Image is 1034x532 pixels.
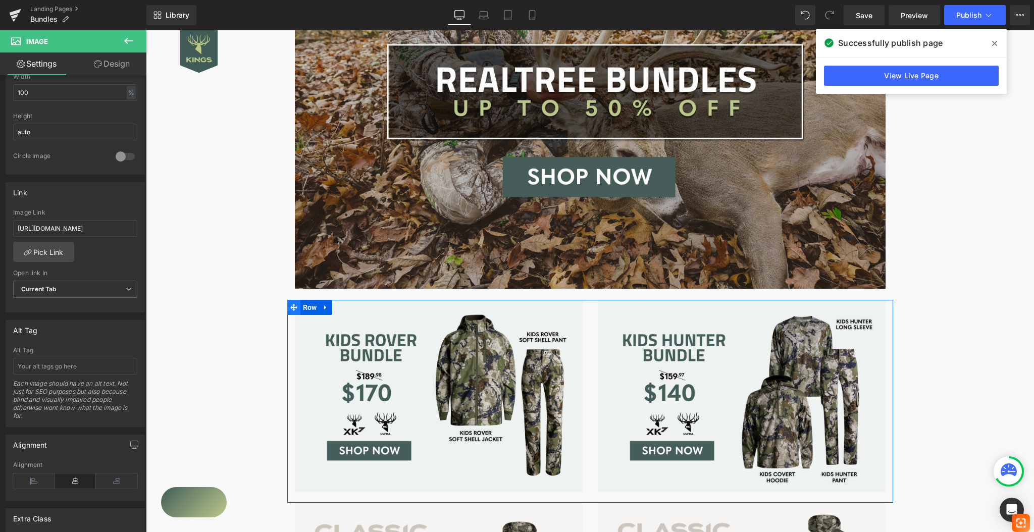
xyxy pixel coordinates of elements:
div: Alignment [13,461,137,468]
b: Current Tab [21,285,57,293]
a: Mobile [520,5,544,25]
div: Each image should have an alt text. Not just for SEO purposes but also because blind and visually... [13,380,137,427]
input: Your alt tags go here [13,358,137,375]
div: Alt Tag [13,347,137,354]
button: Redo [819,5,840,25]
div: Image Link [13,209,137,216]
a: Design [75,52,148,75]
button: More [1010,5,1030,25]
div: Open Intercom Messenger [1000,498,1024,522]
a: Tablet [496,5,520,25]
div: Circle Image [13,152,106,163]
div: % [127,86,136,99]
div: Alt Tag [13,321,37,335]
span: Library [166,11,189,20]
input: https://your-shop.myshopify.com [13,220,137,237]
a: Landing Pages [30,5,146,13]
div: Alignment [13,435,47,449]
span: Preview [901,10,928,21]
button: Publish [944,5,1006,25]
input: auto [13,124,137,140]
span: Save [856,10,872,21]
a: Expand / Collapse [173,270,186,285]
button: Rewards [15,457,81,487]
a: Desktop [447,5,472,25]
a: View Live Page [824,66,999,86]
span: Successfully publish page [838,37,943,49]
a: New Library [146,5,196,25]
button: Undo [795,5,815,25]
a: Preview [889,5,940,25]
a: Pick Link [13,242,74,262]
span: Row [154,270,174,285]
input: auto [13,84,137,101]
div: Width [13,73,137,80]
div: Extra Class [13,509,51,523]
a: Laptop [472,5,496,25]
div: Link [13,183,27,197]
div: Height [13,113,137,120]
span: Bundles [30,15,58,23]
span: Image [26,37,48,45]
span: Publish [956,11,981,19]
div: Open link In [13,270,137,277]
